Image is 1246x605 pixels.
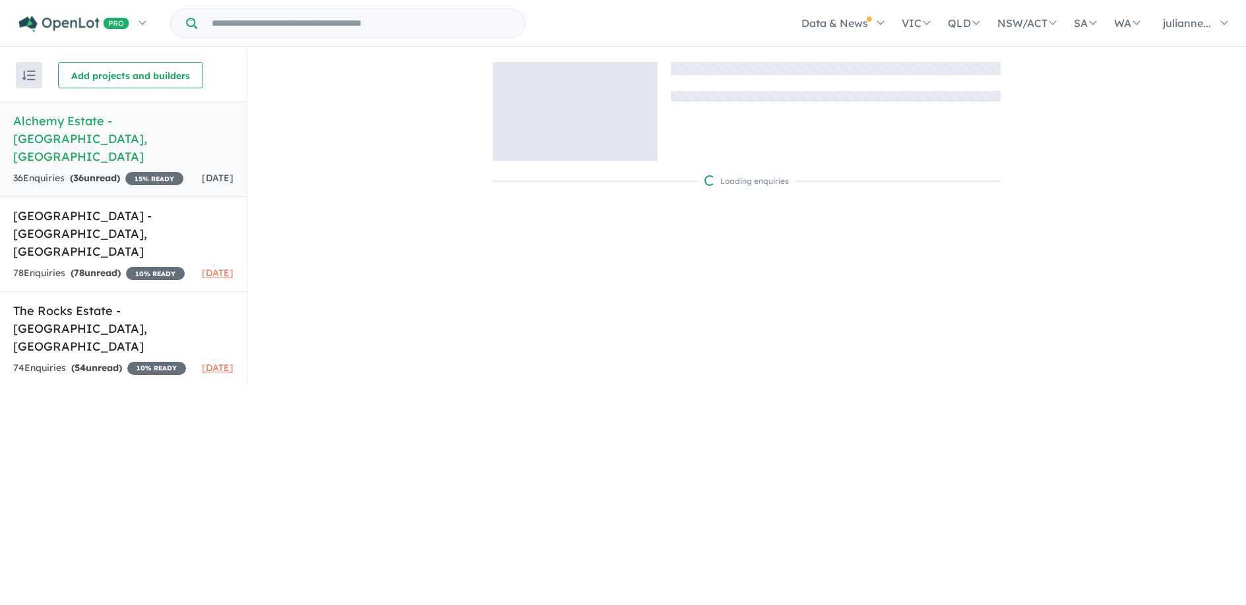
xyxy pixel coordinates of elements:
[58,62,203,88] button: Add projects and builders
[22,71,36,80] img: sort.svg
[13,112,234,165] h5: Alchemy Estate - [GEOGRAPHIC_DATA] , [GEOGRAPHIC_DATA]
[127,362,186,375] span: 10 % READY
[75,362,86,374] span: 54
[202,362,234,374] span: [DATE]
[13,302,234,355] h5: The Rocks Estate - [GEOGRAPHIC_DATA] , [GEOGRAPHIC_DATA]
[1163,16,1211,30] span: julianne...
[70,172,120,184] strong: ( unread)
[19,16,129,32] img: Openlot PRO Logo White
[202,172,234,184] span: [DATE]
[71,362,122,374] strong: ( unread)
[71,267,121,279] strong: ( unread)
[126,267,185,280] span: 10 % READY
[13,360,186,376] div: 74 Enquir ies
[125,172,183,185] span: 15 % READY
[13,171,183,187] div: 36 Enquir ies
[74,267,84,279] span: 78
[704,175,789,188] div: Loading enquiries
[200,9,522,38] input: Try estate name, suburb, builder or developer
[202,267,234,279] span: [DATE]
[73,172,84,184] span: 36
[13,207,234,260] h5: [GEOGRAPHIC_DATA] - [GEOGRAPHIC_DATA] , [GEOGRAPHIC_DATA]
[13,266,185,281] div: 78 Enquir ies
